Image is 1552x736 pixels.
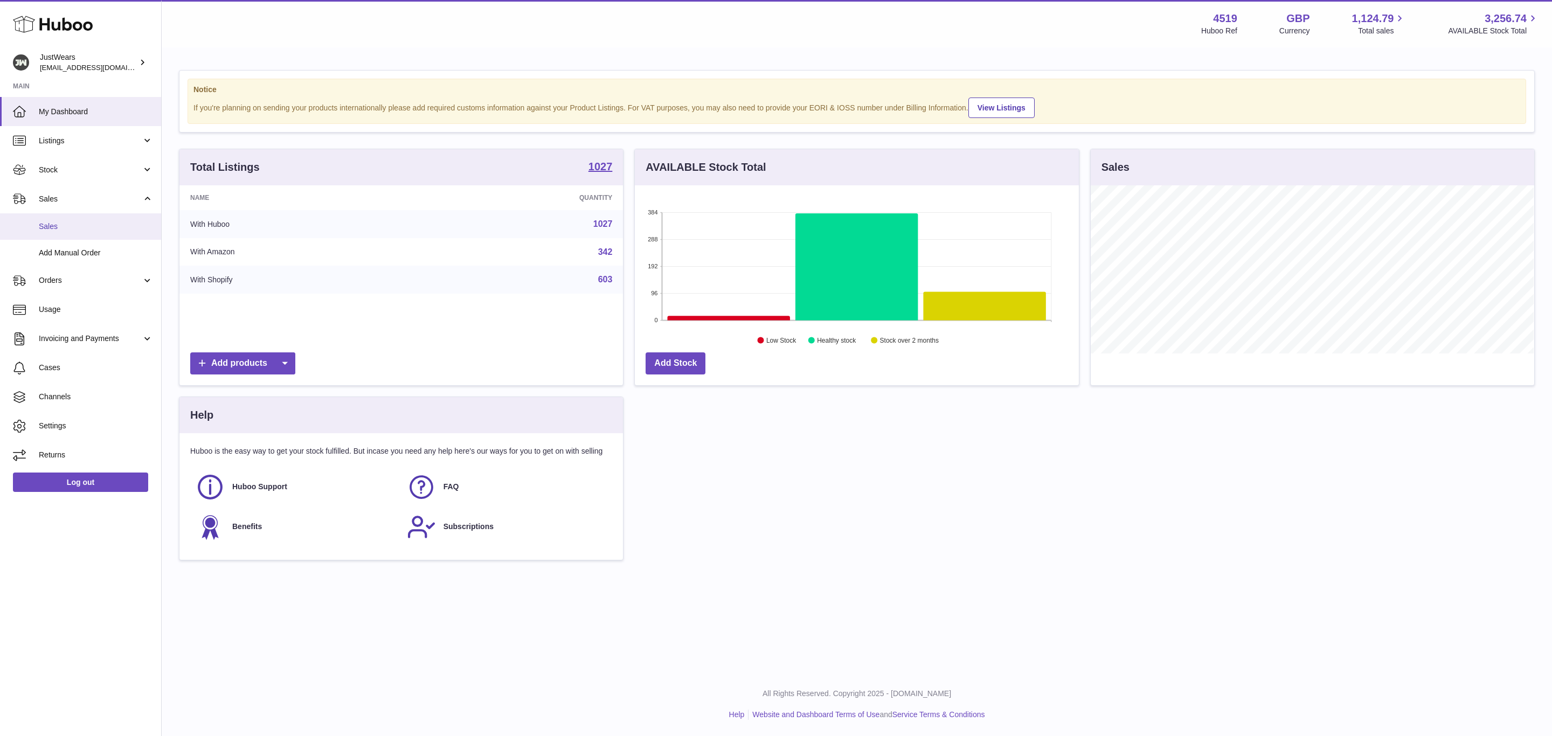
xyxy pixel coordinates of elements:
[593,219,613,228] a: 1027
[880,337,939,344] text: Stock over 2 months
[39,248,153,258] span: Add Manual Order
[232,482,287,492] span: Huboo Support
[444,482,459,492] span: FAQ
[190,352,295,374] a: Add products
[39,107,153,117] span: My Dashboard
[39,136,142,146] span: Listings
[588,161,613,174] a: 1027
[749,710,985,720] li: and
[648,263,657,269] text: 192
[39,165,142,175] span: Stock
[190,408,213,422] h3: Help
[13,54,29,71] img: internalAdmin-4519@internal.huboo.com
[190,160,260,175] h3: Total Listings
[39,275,142,286] span: Orders
[892,710,985,719] a: Service Terms & Conditions
[179,185,422,210] th: Name
[598,247,613,256] a: 342
[766,337,796,344] text: Low Stock
[40,63,158,72] span: [EMAIL_ADDRESS][DOMAIN_NAME]
[1485,11,1527,26] span: 3,256.74
[40,52,137,73] div: JustWears
[39,363,153,373] span: Cases
[652,290,658,296] text: 96
[407,512,607,541] a: Subscriptions
[817,337,857,344] text: Healthy stock
[39,221,153,232] span: Sales
[1286,11,1309,26] strong: GBP
[648,236,657,242] text: 288
[193,96,1520,118] div: If you're planning on sending your products internationally please add required customs informati...
[196,512,396,541] a: Benefits
[598,275,613,284] a: 603
[1352,11,1394,26] span: 1,124.79
[39,421,153,431] span: Settings
[968,98,1035,118] a: View Listings
[422,185,623,210] th: Quantity
[1448,26,1539,36] span: AVAILABLE Stock Total
[179,266,422,294] td: With Shopify
[1352,11,1406,36] a: 1,124.79 Total sales
[232,522,262,532] span: Benefits
[1213,11,1237,26] strong: 4519
[646,352,705,374] a: Add Stock
[179,210,422,238] td: With Huboo
[444,522,494,532] span: Subscriptions
[190,446,612,456] p: Huboo is the easy way to get your stock fulfilled. But incase you need any help here's our ways f...
[39,392,153,402] span: Channels
[13,473,148,492] a: Log out
[1358,26,1406,36] span: Total sales
[196,473,396,502] a: Huboo Support
[179,238,422,266] td: With Amazon
[752,710,879,719] a: Website and Dashboard Terms of Use
[39,334,142,344] span: Invoicing and Payments
[39,194,142,204] span: Sales
[588,161,613,172] strong: 1027
[655,317,658,323] text: 0
[1201,26,1237,36] div: Huboo Ref
[407,473,607,502] a: FAQ
[39,450,153,460] span: Returns
[39,304,153,315] span: Usage
[1101,160,1130,175] h3: Sales
[646,160,766,175] h3: AVAILABLE Stock Total
[1279,26,1310,36] div: Currency
[170,689,1543,699] p: All Rights Reserved. Copyright 2025 - [DOMAIN_NAME]
[648,209,657,216] text: 384
[1448,11,1539,36] a: 3,256.74 AVAILABLE Stock Total
[193,85,1520,95] strong: Notice
[729,710,745,719] a: Help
